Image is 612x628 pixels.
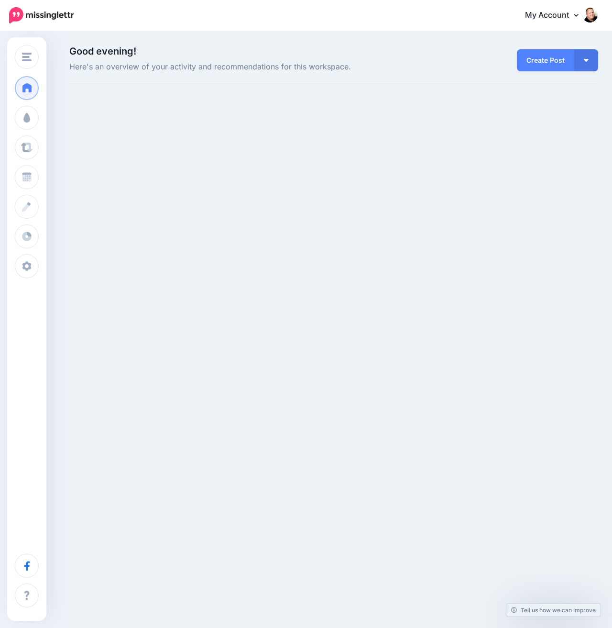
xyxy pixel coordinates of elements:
[9,7,74,23] img: Missinglettr
[22,53,32,61] img: menu.png
[584,59,589,62] img: arrow-down-white.png
[69,45,136,57] span: Good evening!
[506,604,601,617] a: Tell us how we can improve
[517,49,574,71] a: Create Post
[515,4,598,27] a: My Account
[69,61,417,73] span: Here's an overview of your activity and recommendations for this workspace.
